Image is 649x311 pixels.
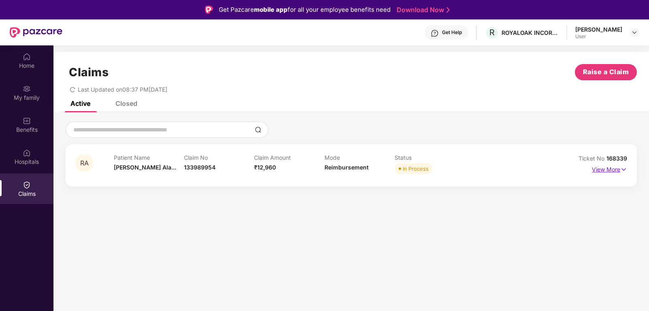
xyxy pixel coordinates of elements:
span: Last Updated on 08:37 PM[DATE] [78,86,167,93]
p: Claim No [184,154,254,161]
div: ROYALOAK INCORPORATION PRIVATE LIMITED [502,29,558,36]
img: svg+xml;base64,PHN2ZyBpZD0iQmVuZWZpdHMiIHhtbG5zPSJodHRwOi8vd3d3LnczLm9yZy8yMDAwL3N2ZyIgd2lkdGg9Ij... [23,117,31,125]
p: Claim Amount [254,154,324,161]
img: svg+xml;base64,PHN2ZyBpZD0iU2VhcmNoLTMyeDMyIiB4bWxucz0iaHR0cDovL3d3dy53My5vcmcvMjAwMC9zdmciIHdpZH... [255,127,261,133]
strong: mobile app [254,6,288,13]
span: 133989954 [184,164,216,171]
span: ₹12,960 [254,164,276,171]
div: Closed [115,99,137,107]
span: 168339 [606,155,627,162]
span: R [489,28,495,37]
img: svg+xml;base64,PHN2ZyB4bWxucz0iaHR0cDovL3d3dy53My5vcmcvMjAwMC9zdmciIHdpZHRoPSIxNyIgaGVpZ2h0PSIxNy... [620,165,627,174]
span: Ticket No [579,155,606,162]
div: Get Help [442,29,462,36]
span: redo [70,86,75,93]
div: Active [70,99,90,107]
p: View More [592,163,627,174]
div: [PERSON_NAME] [575,26,622,33]
span: Raise a Claim [583,67,629,77]
button: Raise a Claim [575,64,637,80]
img: svg+xml;base64,PHN2ZyBpZD0iSGVscC0zMngzMiIgeG1sbnM9Imh0dHA6Ly93d3cudzMub3JnLzIwMDAvc3ZnIiB3aWR0aD... [431,29,439,37]
p: Mode [324,154,395,161]
p: Status [395,154,465,161]
img: svg+xml;base64,PHN2ZyB3aWR0aD0iMjAiIGhlaWdodD0iMjAiIHZpZXdCb3g9IjAgMCAyMCAyMCIgZmlsbD0ibm9uZSIgeG... [23,85,31,93]
img: svg+xml;base64,PHN2ZyBpZD0iRHJvcGRvd24tMzJ4MzIiIHhtbG5zPSJodHRwOi8vd3d3LnczLm9yZy8yMDAwL3N2ZyIgd2... [631,29,638,36]
img: svg+xml;base64,PHN2ZyBpZD0iSG9tZSIgeG1sbnM9Imh0dHA6Ly93d3cudzMub3JnLzIwMDAvc3ZnIiB3aWR0aD0iMjAiIG... [23,53,31,61]
span: [PERSON_NAME] Ala... [114,164,176,171]
div: Get Pazcare for all your employee benefits need [219,5,391,15]
h1: Claims [69,65,109,79]
a: Download Now [397,6,447,14]
img: New Pazcare Logo [10,27,62,38]
img: svg+xml;base64,PHN2ZyBpZD0iQ2xhaW0iIHhtbG5zPSJodHRwOi8vd3d3LnczLm9yZy8yMDAwL3N2ZyIgd2lkdGg9IjIwIi... [23,181,31,189]
p: Patient Name [114,154,184,161]
img: Logo [205,6,213,14]
span: Reimbursement [324,164,369,171]
img: svg+xml;base64,PHN2ZyBpZD0iSG9zcGl0YWxzIiB4bWxucz0iaHR0cDovL3d3dy53My5vcmcvMjAwMC9zdmciIHdpZHRoPS... [23,149,31,157]
div: User [575,33,622,40]
div: In Process [403,165,429,173]
img: Stroke [446,6,450,14]
span: RA [80,160,89,167]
